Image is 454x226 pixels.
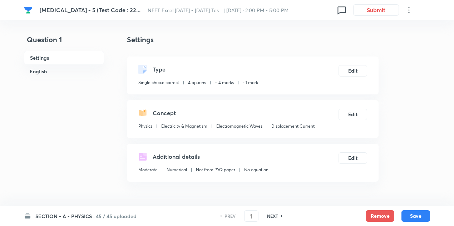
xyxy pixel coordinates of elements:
img: Company Logo [24,6,33,14]
button: Remove [366,210,394,222]
h4: Question 1 [24,34,104,51]
h6: 45 / 45 uploaded [96,212,137,220]
h6: NEXT [267,213,278,219]
p: Electricity & Magnetism [161,123,207,129]
button: Edit [339,65,367,77]
h4: Settings [127,34,379,45]
p: 4 options [188,79,206,86]
p: No equation [244,167,268,173]
p: Not from PYQ paper [196,167,235,173]
h6: English [24,65,104,78]
h6: Settings [24,51,104,65]
p: - 1 mark [243,79,258,86]
a: Company Logo [24,6,34,14]
button: Submit [353,4,399,16]
p: Numerical [167,167,187,173]
p: Moderate [138,167,158,173]
button: Edit [339,152,367,164]
h5: Type [153,65,166,74]
img: questionConcept.svg [138,109,147,117]
p: + 4 marks [215,79,234,86]
img: questionType.svg [138,65,147,74]
button: Edit [339,109,367,120]
h5: Additional details [153,152,200,161]
button: Save [401,210,430,222]
p: Physics [138,123,152,129]
p: Electromagnetic Waves [216,123,262,129]
span: NEET Excel [DATE] - [DATE] Tes... | [DATE] · 2:00 PM - 5:00 PM [148,7,288,14]
h6: PREV [224,213,236,219]
p: Single choice correct [138,79,179,86]
h5: Concept [153,109,176,117]
p: Displacement Current [271,123,315,129]
span: [MEDICAL_DATA] - 5 (Test Code : 22... [40,6,140,14]
img: questionDetails.svg [138,152,147,161]
h6: SECTION - A - PHYSICS · [35,212,95,220]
